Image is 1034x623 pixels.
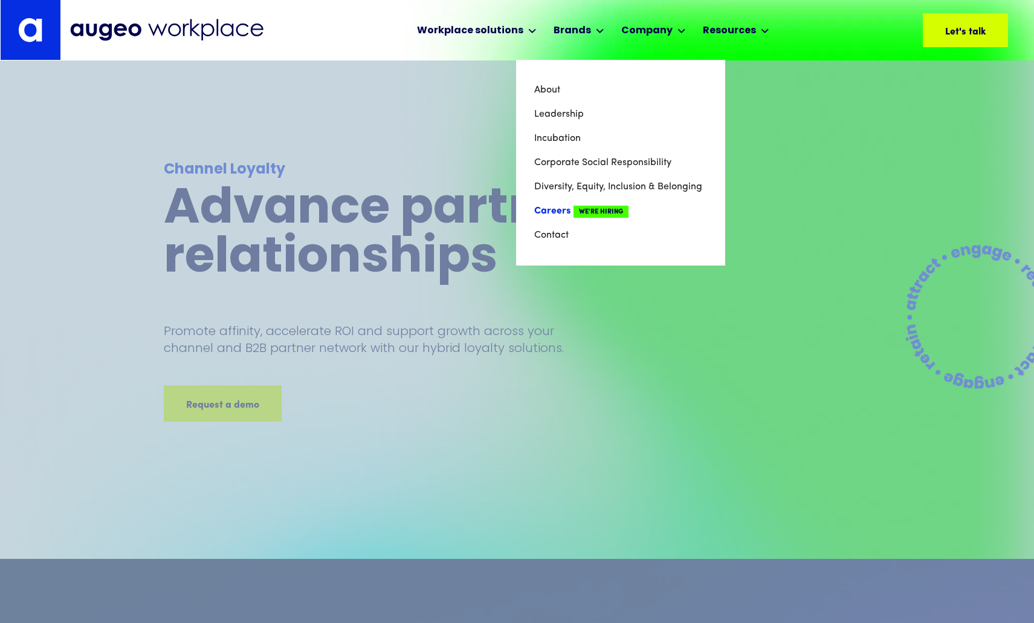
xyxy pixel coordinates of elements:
a: CareersWe're Hiring [534,199,707,223]
a: Leadership [534,102,707,126]
a: Contact [534,223,707,247]
div: Brands [554,24,591,38]
div: Workplace solutions [417,24,523,38]
div: Company [621,24,673,38]
a: Diversity, Equity, Inclusion & Belonging [534,175,707,199]
img: Augeo's "a" monogram decorative logo in white. [18,18,42,42]
span: We're Hiring [574,206,628,218]
img: Augeo Workplace business unit full logo in mignight blue. [70,19,263,41]
a: About [534,78,707,102]
a: Let's talk [923,13,1008,47]
nav: Company [516,60,725,266]
a: Corporate Social Responsibility [534,151,707,175]
a: Incubation [534,126,707,151]
div: Resources [703,24,756,38]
